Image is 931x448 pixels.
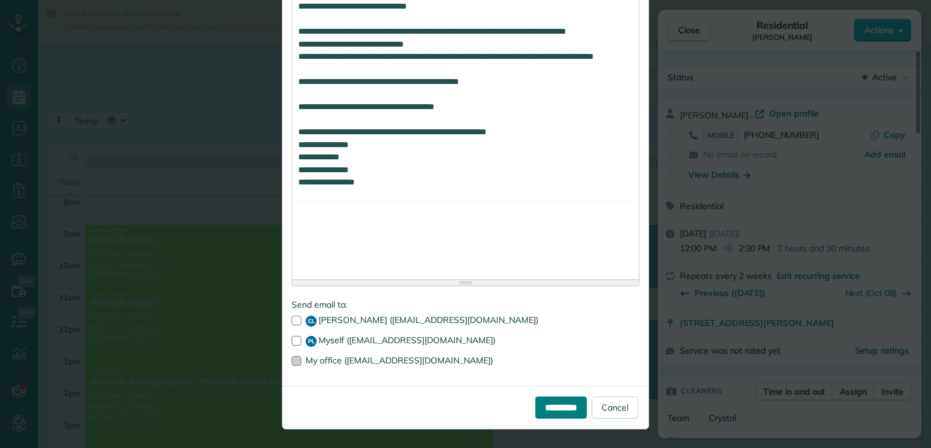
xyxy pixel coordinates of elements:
[292,336,639,347] label: Myself ([EMAIL_ADDRESS][DOMAIN_NAME])
[306,336,317,347] span: PL
[592,397,638,419] a: Cancel
[292,316,639,327] label: [PERSON_NAME] ([EMAIL_ADDRESS][DOMAIN_NAME])
[292,280,639,286] div: Resize
[292,298,639,311] label: Send email to:
[306,316,317,327] span: CL
[292,356,639,365] label: My office ([EMAIL_ADDRESS][DOMAIN_NAME])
